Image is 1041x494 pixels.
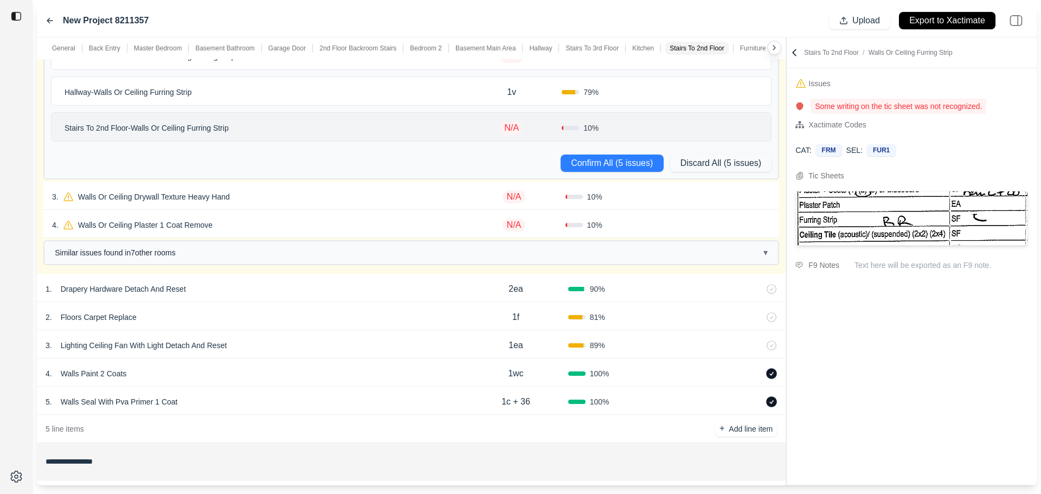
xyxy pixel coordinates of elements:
button: Confirm All (5 issues) [561,155,664,172]
p: Stairs To 2nd Floor [804,48,952,57]
div: Issues [808,77,830,90]
p: Walls Or Ceiling Plaster 1 Coat Remove [74,217,217,233]
p: 4 . [52,220,59,230]
button: Similar issues found in7other rooms▾ [44,241,778,264]
span: / [859,49,869,56]
p: 1c + 36 [502,395,530,408]
p: General [52,44,75,53]
p: Walls Seal With Pva Primer 1 Coat [56,394,182,409]
p: 1 . [46,284,52,294]
p: N/A [503,219,526,232]
span: 100 % [590,368,609,379]
p: Walls Or Ceiling Furring Strip [60,120,233,136]
span: 90 % [590,284,605,294]
div: FRM [816,144,842,156]
div: Tic Sheets [808,169,844,182]
span: Similar issues found in 7 other room s [55,247,176,258]
p: Stairs To 2nd Floor [670,44,724,53]
img: comment [795,262,803,268]
p: Basement Bathroom [195,44,254,53]
p: Some writing on the tic sheet was not recognized. [811,99,986,114]
p: Walls Or Ceiling Drywall Texture Heavy Hand [74,189,234,204]
p: 2ea [509,283,523,296]
p: Export to Xactimate [909,15,985,27]
p: Bedroom 2 [410,44,442,53]
p: Hallway [529,44,552,53]
p: 1f [512,311,519,324]
p: 5 . [46,396,52,407]
p: 3 . [52,191,59,202]
p: Kitchen [632,44,654,53]
p: Upload [852,15,880,27]
p: Basement Main Area [455,44,516,53]
p: 5 line items [46,424,84,434]
span: Stairs To 2nd Floor - [65,124,131,132]
span: 10 % [583,123,599,133]
span: 10 % [587,220,602,230]
img: Cropped Image [796,191,1027,245]
span: 81 % [590,312,605,323]
p: Garage Door [268,44,306,53]
p: Add line item [729,424,773,434]
p: 2nd Floor Backroom Stairs [319,44,396,53]
div: Xactimate Codes [808,118,866,131]
div: F9 Notes [808,259,839,272]
span: 10 % [587,191,602,202]
div: FUR1 [867,144,896,156]
p: 4 . [46,368,52,379]
p: Text here will be exported as an F9 note. [854,260,1028,271]
label: New Project 8211357 [63,14,149,27]
p: Walls Or Ceiling Furring Strip [60,85,196,100]
span: Walls Or Ceiling Furring Strip [869,49,953,56]
span: 79 % [583,87,599,98]
img: line-name-issue.svg [795,102,804,111]
p: Drapery Hardware Detach And Reset [56,281,190,297]
p: 1wc [508,367,523,380]
img: toggle sidebar [11,11,22,22]
p: Floors Carpet Replace [56,310,141,325]
span: 100 % [590,396,609,407]
span: Hallway - [65,88,94,97]
p: Walls Paint 2 Coats [56,366,131,381]
button: Discard All (5 issues) [670,155,772,172]
button: Export to Xactimate [899,12,995,29]
p: 3 . [46,340,52,351]
button: +Add line item [715,421,777,437]
p: Back Entry [89,44,120,53]
span: 89 % [590,340,605,351]
p: Master Bedroom [134,44,182,53]
p: SEL: [846,145,863,156]
p: N/A [500,121,523,134]
p: N/A [503,190,526,203]
button: Upload [829,12,890,29]
p: Furniture Room [740,44,785,53]
p: 2 . [46,312,52,323]
p: Stairs To 3rd Floor [566,44,619,53]
p: CAT: [795,145,811,156]
span: ▾ [763,247,768,259]
p: 1ea [509,339,523,352]
p: Lighting Ceiling Fan With Light Detach And Reset [56,338,232,353]
img: right-panel.svg [1004,9,1028,33]
p: + [719,422,724,435]
p: 1v [507,86,516,99]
